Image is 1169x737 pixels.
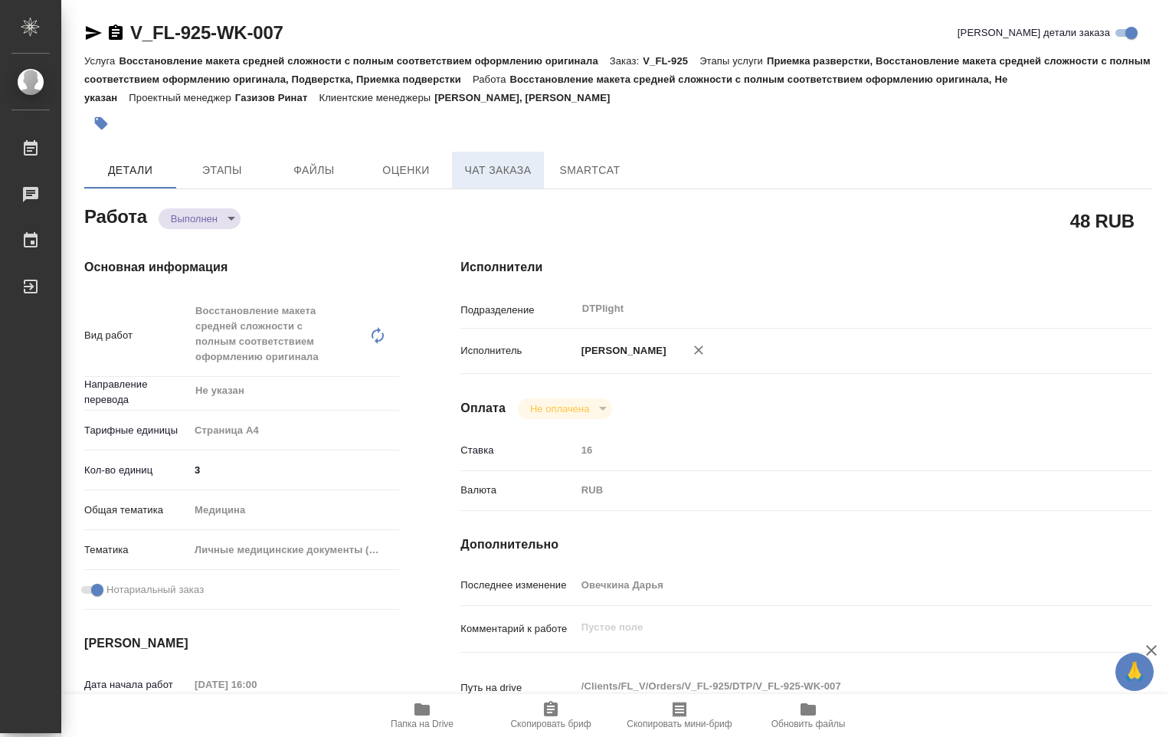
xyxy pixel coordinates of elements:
p: [PERSON_NAME], [PERSON_NAME] [434,92,621,103]
p: Работа [473,74,510,85]
div: Выполнен [518,398,612,419]
h4: Основная информация [84,258,399,277]
p: Газизов Ринат [235,92,319,103]
button: Скопировать мини-бриф [615,694,744,737]
p: Этапы услуги [699,55,767,67]
input: Пустое поле [576,574,1095,596]
input: ✎ Введи что-нибудь [189,459,399,481]
span: 🙏 [1122,656,1148,688]
p: V_FL-925 [643,55,699,67]
span: Оценки [369,161,443,180]
p: Последнее изменение [460,578,575,593]
h4: Дополнительно [460,536,1152,554]
a: V_FL-925-WK-007 [130,22,283,43]
p: Дата начала работ [84,677,189,693]
h4: Оплата [460,399,506,418]
button: Добавить тэг [84,106,118,140]
span: Скопировать мини-бриф [627,719,732,729]
h4: Исполнители [460,258,1152,277]
p: Исполнитель [460,343,575,359]
div: Медицина [189,497,399,523]
input: Пустое поле [189,673,323,696]
span: [PERSON_NAME] детали заказа [958,25,1110,41]
div: Выполнен [159,208,241,229]
p: Тематика [84,542,189,558]
span: Этапы [185,161,259,180]
p: [PERSON_NAME] [576,343,666,359]
h2: Работа [84,201,147,229]
h2: 48 RUB [1070,208,1135,234]
button: 🙏 [1115,653,1154,691]
button: Скопировать ссылку для ЯМессенджера [84,24,103,42]
div: Личные медицинские документы (справки, эпикризы) [189,537,399,563]
button: Папка на Drive [358,694,486,737]
span: Скопировать бриф [510,719,591,729]
span: Нотариальный заказ [106,582,204,598]
p: Валюта [460,483,575,498]
p: Путь на drive [460,680,575,696]
div: RUB [576,477,1095,503]
button: Выполнен [166,212,222,225]
div: Страница А4 [189,418,399,444]
textarea: /Clients/FL_V/Orders/V_FL-925/DTP/V_FL-925-WK-007 [576,673,1095,699]
span: SmartCat [553,161,627,180]
p: Восстановление макета средней сложности с полным соответствием оформлению оригинала [119,55,609,67]
span: Обновить файлы [771,719,846,729]
p: Комментарий к работе [460,621,575,637]
p: Вид работ [84,328,189,343]
p: Клиентские менеджеры [319,92,434,103]
span: Детали [93,161,167,180]
p: Услуга [84,55,119,67]
button: Удалить исполнителя [682,333,715,367]
p: Ставка [460,443,575,458]
button: Не оплачена [526,402,594,415]
input: Пустое поле [576,439,1095,461]
p: Общая тематика [84,503,189,518]
p: Подразделение [460,303,575,318]
button: Обновить файлы [744,694,873,737]
p: Проектный менеджер [129,92,234,103]
p: Заказ: [610,55,643,67]
span: Чат заказа [461,161,535,180]
p: Восстановление макета средней сложности с полным соответствием оформлению оригинала, Не указан [84,74,1007,103]
p: Направление перевода [84,377,189,408]
span: Файлы [277,161,351,180]
p: Кол-во единиц [84,463,189,478]
button: Скопировать бриф [486,694,615,737]
p: Тарифные единицы [84,423,189,438]
button: Скопировать ссылку [106,24,125,42]
span: Папка на Drive [391,719,454,729]
h4: [PERSON_NAME] [84,634,399,653]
